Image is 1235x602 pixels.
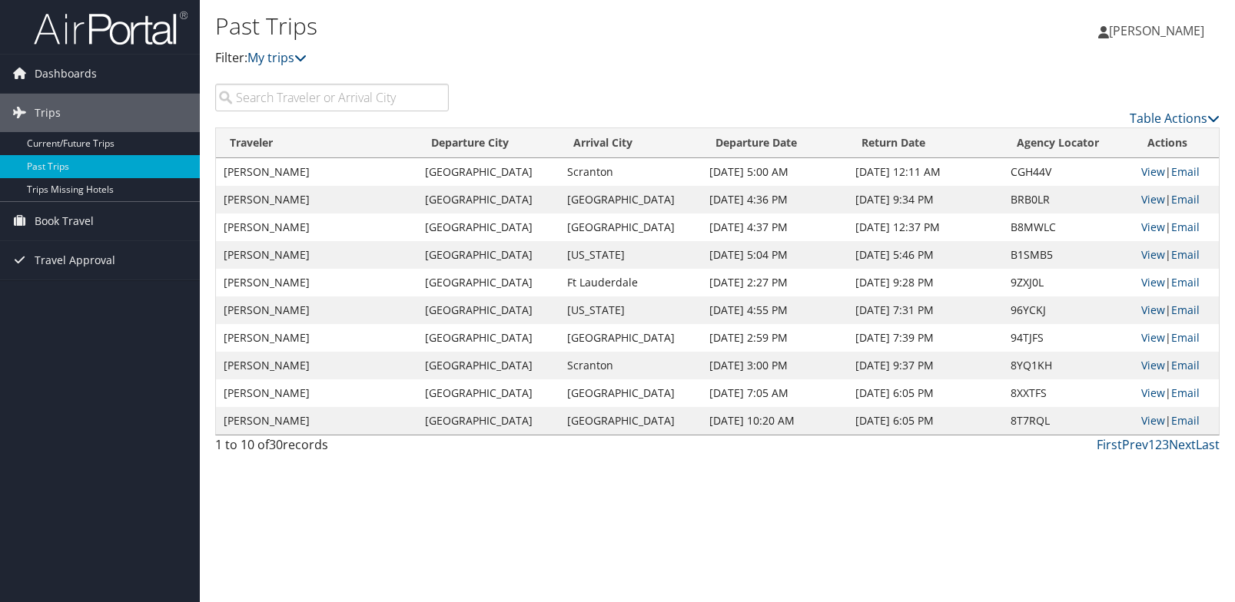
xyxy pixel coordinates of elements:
[848,269,1002,296] td: [DATE] 9:28 PM
[417,241,559,269] td: [GEOGRAPHIC_DATA]
[702,158,848,186] td: [DATE] 5:00 AM
[1134,241,1219,269] td: |
[1171,275,1200,289] a: Email
[216,213,417,241] td: [PERSON_NAME]
[34,10,188,46] img: airportal-logo.png
[35,241,115,279] span: Travel Approval
[216,158,417,186] td: [PERSON_NAME]
[702,379,848,407] td: [DATE] 7:05 AM
[1134,269,1219,296] td: |
[1097,436,1122,453] a: First
[1003,407,1134,435] td: 8T7RQL
[702,296,848,324] td: [DATE] 4:55 PM
[417,213,559,241] td: [GEOGRAPHIC_DATA]
[1141,413,1165,428] a: View
[247,49,307,66] a: My trips
[848,324,1002,352] td: [DATE] 7:39 PM
[417,128,559,158] th: Departure City: activate to sort column ascending
[1003,128,1134,158] th: Agency Locator: activate to sort column ascending
[215,10,885,42] h1: Past Trips
[1134,186,1219,213] td: |
[216,379,417,407] td: [PERSON_NAME]
[1003,241,1134,269] td: B1SMB5
[1003,324,1134,352] td: 94TJFS
[848,241,1002,269] td: [DATE] 5:46 PM
[1003,213,1134,241] td: B8MWLC
[1141,358,1165,372] a: View
[35,94,61,132] span: Trips
[417,269,559,296] td: [GEOGRAPHIC_DATA]
[559,324,702,352] td: [GEOGRAPHIC_DATA]
[1134,379,1219,407] td: |
[1134,128,1219,158] th: Actions
[1141,330,1165,345] a: View
[1003,379,1134,407] td: 8XXTFS
[417,352,559,379] td: [GEOGRAPHIC_DATA]
[1171,247,1200,262] a: Email
[559,213,702,241] td: [GEOGRAPHIC_DATA]
[559,379,702,407] td: [GEOGRAPHIC_DATA]
[216,352,417,379] td: [PERSON_NAME]
[1171,164,1200,179] a: Email
[215,84,449,111] input: Search Traveler or Arrival City
[1141,275,1165,289] a: View
[216,269,417,296] td: [PERSON_NAME]
[702,324,848,352] td: [DATE] 2:59 PM
[1003,352,1134,379] td: 8YQ1KH
[848,213,1002,241] td: [DATE] 12:37 PM
[1134,296,1219,324] td: |
[1134,352,1219,379] td: |
[1162,436,1169,453] a: 3
[1155,436,1162,453] a: 2
[417,324,559,352] td: [GEOGRAPHIC_DATA]
[1141,247,1165,262] a: View
[35,202,94,240] span: Book Travel
[216,186,417,213] td: [PERSON_NAME]
[848,158,1002,186] td: [DATE] 12:11 AM
[417,379,559,407] td: [GEOGRAPHIC_DATA]
[1109,22,1204,39] span: [PERSON_NAME]
[559,241,702,269] td: [US_STATE]
[1148,436,1155,453] a: 1
[216,407,417,435] td: [PERSON_NAME]
[1171,220,1200,234] a: Email
[702,352,848,379] td: [DATE] 3:00 PM
[848,352,1002,379] td: [DATE] 9:37 PM
[417,158,559,186] td: [GEOGRAPHIC_DATA]
[1130,110,1220,127] a: Table Actions
[702,407,848,435] td: [DATE] 10:20 AM
[1098,8,1220,54] a: [PERSON_NAME]
[417,186,559,213] td: [GEOGRAPHIC_DATA]
[559,269,702,296] td: Ft Lauderdale
[1003,186,1134,213] td: BRB0LR
[1171,303,1200,317] a: Email
[269,436,283,453] span: 30
[1003,296,1134,324] td: 96YCKJ
[1003,158,1134,186] td: CGH44V
[1169,436,1196,453] a: Next
[848,407,1002,435] td: [DATE] 6:05 PM
[216,128,417,158] th: Traveler: activate to sort column ascending
[848,379,1002,407] td: [DATE] 6:05 PM
[559,186,702,213] td: [GEOGRAPHIC_DATA]
[559,407,702,435] td: [GEOGRAPHIC_DATA]
[1134,407,1219,435] td: |
[1141,164,1165,179] a: View
[216,241,417,269] td: [PERSON_NAME]
[559,158,702,186] td: Scranton
[848,128,1002,158] th: Return Date: activate to sort column ascending
[1171,192,1200,207] a: Email
[848,186,1002,213] td: [DATE] 9:34 PM
[702,213,848,241] td: [DATE] 4:37 PM
[1171,385,1200,400] a: Email
[848,296,1002,324] td: [DATE] 7:31 PM
[1134,324,1219,352] td: |
[702,128,848,158] th: Departure Date: activate to sort column ascending
[417,407,559,435] td: [GEOGRAPHIC_DATA]
[35,55,97,93] span: Dashboards
[216,296,417,324] td: [PERSON_NAME]
[216,324,417,352] td: [PERSON_NAME]
[559,128,702,158] th: Arrival City: activate to sort column ascending
[1134,158,1219,186] td: |
[1171,330,1200,345] a: Email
